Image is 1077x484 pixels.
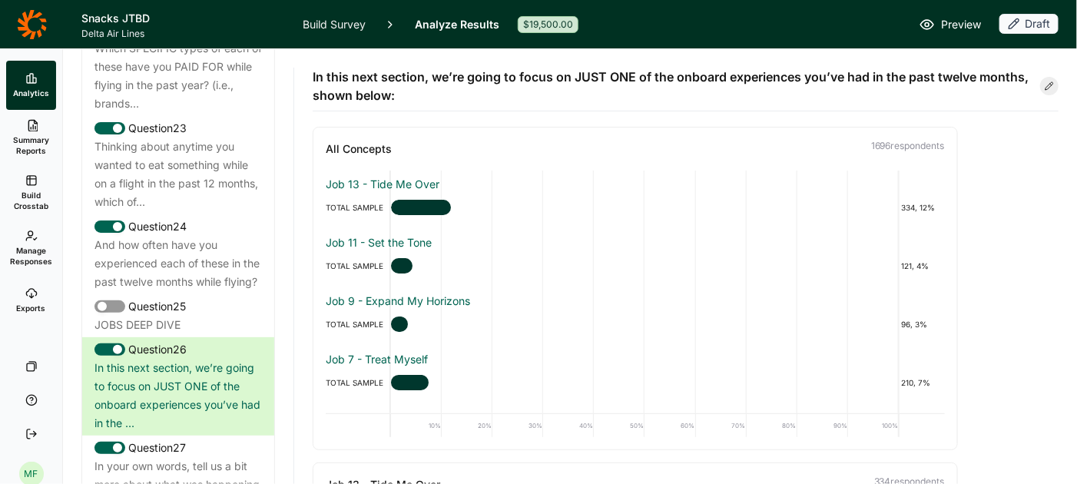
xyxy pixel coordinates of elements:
[94,138,262,211] div: Thinking about anytime you wanted to eat something while on a flight in the past 12 months, which...
[392,140,945,158] p: 1696 respondent s
[94,119,262,138] div: Question 23
[13,88,49,98] span: Analytics
[17,303,46,313] span: Exports
[6,110,56,165] a: Summary Reports
[645,414,695,437] div: 60%
[518,16,578,33] div: $19,500.00
[999,14,1059,35] button: Draft
[999,14,1059,34] div: Draft
[94,297,262,316] div: Question 25
[94,340,262,359] div: Question 26
[313,68,1034,104] span: In this next section, we’re going to focus on JUST ONE of the onboard experiences you’ve had in t...
[94,217,262,236] div: Question 24
[12,134,50,156] span: Summary Reports
[94,359,262,433] div: In this next section, we’re going to focus on JUST ONE of the onboard experiences you’ve had in t...
[797,414,848,437] div: 90%
[81,9,284,28] h1: Snacks JTBD
[442,414,492,437] div: 20%
[81,28,284,40] span: Delta Air Lines
[326,373,391,392] div: TOTAL SAMPLE
[747,414,797,437] div: 80%
[326,257,391,275] div: TOTAL SAMPLE
[326,140,392,158] h3: All Concepts
[12,190,50,211] span: Build Crosstab
[543,414,594,437] div: 40%
[326,410,945,426] div: Job 6 - Energy Boost
[94,439,262,457] div: Question 27
[6,276,56,325] a: Exports
[6,61,56,110] a: Analytics
[94,236,262,291] div: And how often have you experienced each of these in the past twelve months while flying?
[899,257,945,275] div: 121, 4%
[326,315,391,333] div: TOTAL SAMPLE
[94,316,262,334] div: JOBS DEEP DIVE
[326,352,945,367] div: Job 7 - Treat Myself
[594,414,645,437] div: 50%
[94,39,262,113] div: Which SPECIFIC types of each of these have you PAID FOR while flying in the past year? (i.e., bra...
[848,414,899,437] div: 100%
[941,15,981,34] span: Preview
[696,414,747,437] div: 70%
[899,198,945,217] div: 334, 12%
[920,15,981,34] a: Preview
[326,235,945,250] div: Job 11 - Set the Tone
[326,198,391,217] div: TOTAL SAMPLE
[326,177,945,192] div: Job 13 - Tide Me Over
[391,414,442,437] div: 10%
[899,373,945,392] div: 210, 7%
[10,245,52,267] span: Manage Responses
[492,414,543,437] div: 30%
[6,220,56,276] a: Manage Responses
[899,315,945,333] div: 96, 3%
[326,293,945,309] div: Job 9 - Expand My Horizons
[6,165,56,220] a: Build Crosstab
